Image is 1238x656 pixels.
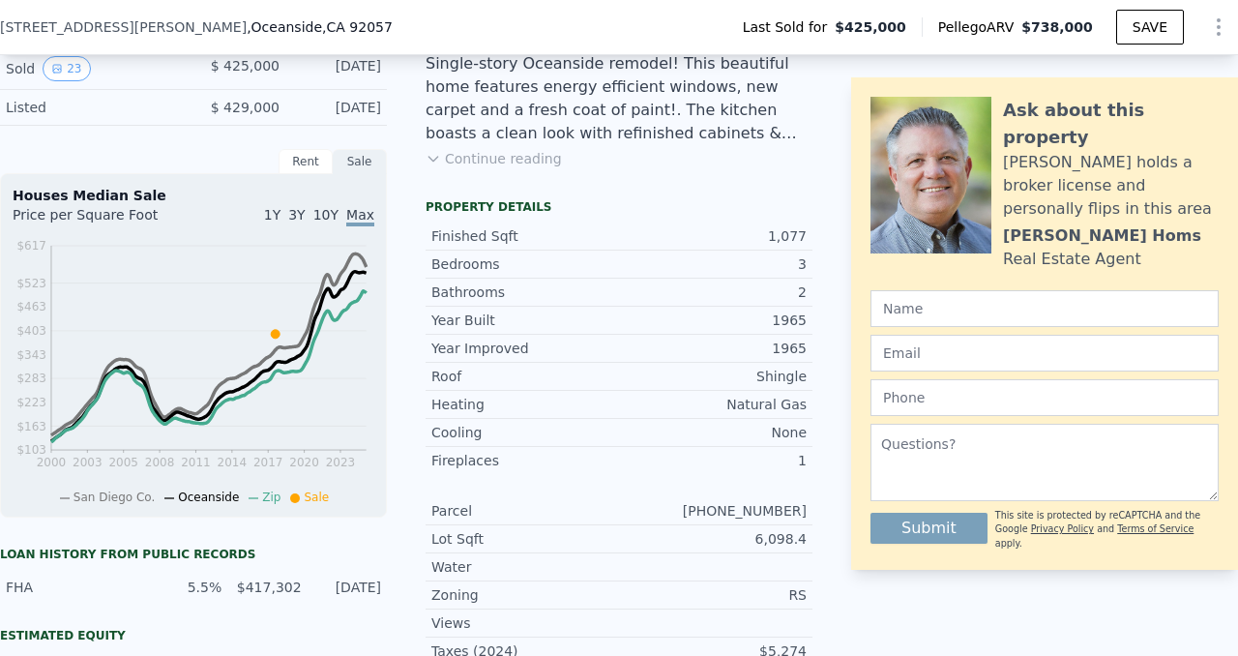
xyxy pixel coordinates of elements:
[6,56,178,81] div: Sold
[619,501,807,521] div: [PHONE_NUMBER]
[16,239,46,253] tspan: $617
[304,491,329,504] span: Sale
[426,149,562,168] button: Continue reading
[247,17,393,37] span: , Oceanside
[37,456,67,469] tspan: 2000
[1031,523,1094,534] a: Privacy Policy
[73,456,103,469] tspan: 2003
[288,207,305,223] span: 3Y
[262,491,280,504] span: Zip
[431,613,619,633] div: Views
[619,451,807,470] div: 1
[16,420,46,433] tspan: $163
[619,311,807,330] div: 1965
[1003,224,1201,248] div: [PERSON_NAME] Homs
[295,56,381,81] div: [DATE]
[145,456,175,469] tspan: 2008
[431,557,619,577] div: Water
[178,491,239,504] span: Oceanside
[154,578,221,597] div: 5.5%
[938,17,1022,37] span: Pellego ARV
[1021,19,1093,35] span: $738,000
[1117,523,1194,534] a: Terms of Service
[313,578,381,597] div: [DATE]
[264,207,280,223] span: 1Y
[16,277,46,290] tspan: $523
[1199,8,1238,46] button: Show Options
[431,423,619,442] div: Cooling
[109,456,139,469] tspan: 2005
[43,56,90,81] button: View historical data
[1003,151,1219,221] div: [PERSON_NAME] holds a broker license and personally flips in this area
[181,456,211,469] tspan: 2011
[431,226,619,246] div: Finished Sqft
[13,186,374,205] div: Houses Median Sale
[74,491,155,504] span: San Diego Co.
[1003,248,1141,271] div: Real Estate Agent
[619,367,807,386] div: Shingle
[1003,97,1219,151] div: Ask about this property
[313,207,339,223] span: 10Y
[743,17,836,37] span: Last Sold for
[431,585,619,605] div: Zoning
[322,19,393,35] span: , CA 92057
[870,335,1219,372] input: Email
[211,58,280,74] span: $ 425,000
[619,283,807,302] div: 2
[619,254,807,274] div: 3
[326,456,356,469] tspan: 2023
[619,529,807,549] div: 6,098.4
[619,423,807,442] div: None
[233,578,301,597] div: $417,302
[13,205,193,236] div: Price per Square Foot
[333,149,387,174] div: Sale
[1116,10,1184,45] button: SAVE
[218,456,248,469] tspan: 2014
[16,324,46,338] tspan: $403
[16,396,46,409] tspan: $223
[431,395,619,414] div: Heating
[431,311,619,330] div: Year Built
[870,379,1219,416] input: Phone
[431,367,619,386] div: Roof
[619,395,807,414] div: Natural Gas
[431,451,619,470] div: Fireplaces
[619,585,807,605] div: RS
[619,339,807,358] div: 1965
[6,98,178,117] div: Listed
[6,578,142,597] div: FHA
[431,254,619,274] div: Bedrooms
[16,301,46,314] tspan: $463
[995,509,1219,551] div: This site is protected by reCAPTCHA and the Google and apply.
[295,98,381,117] div: [DATE]
[426,199,812,215] div: Property details
[431,529,619,549] div: Lot Sqft
[619,226,807,246] div: 1,077
[431,283,619,302] div: Bathrooms
[16,373,46,386] tspan: $283
[253,456,283,469] tspan: 2017
[16,348,46,362] tspan: $343
[279,149,333,174] div: Rent
[16,444,46,458] tspan: $103
[290,456,320,469] tspan: 2020
[431,501,619,521] div: Parcel
[870,513,987,544] button: Submit
[346,207,374,226] span: Max
[211,100,280,115] span: $ 429,000
[835,17,906,37] span: $425,000
[870,290,1219,327] input: Name
[431,339,619,358] div: Year Improved
[426,52,812,145] div: Single-story Oceanside remodel! This beautiful home features energy efficient windows, new carpet...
